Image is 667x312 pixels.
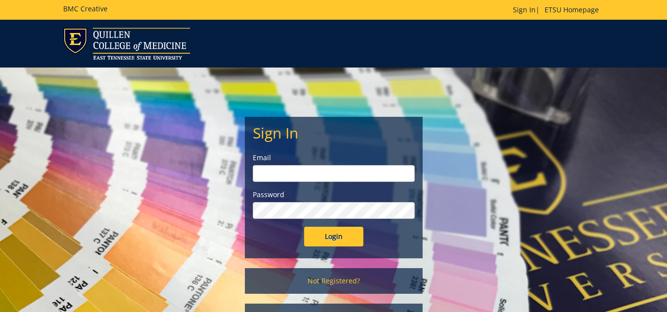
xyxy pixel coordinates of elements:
h5: BMC Creative [63,5,108,12]
p: | [513,5,604,15]
img: ETSU logo [63,28,190,60]
a: Sign In [513,5,536,14]
label: Password [253,190,415,200]
a: ETSU Homepage [540,5,604,14]
a: Not Registered? [245,268,423,294]
h2: Sign In [253,125,415,141]
input: Login [304,227,363,246]
label: Email [253,153,415,163]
